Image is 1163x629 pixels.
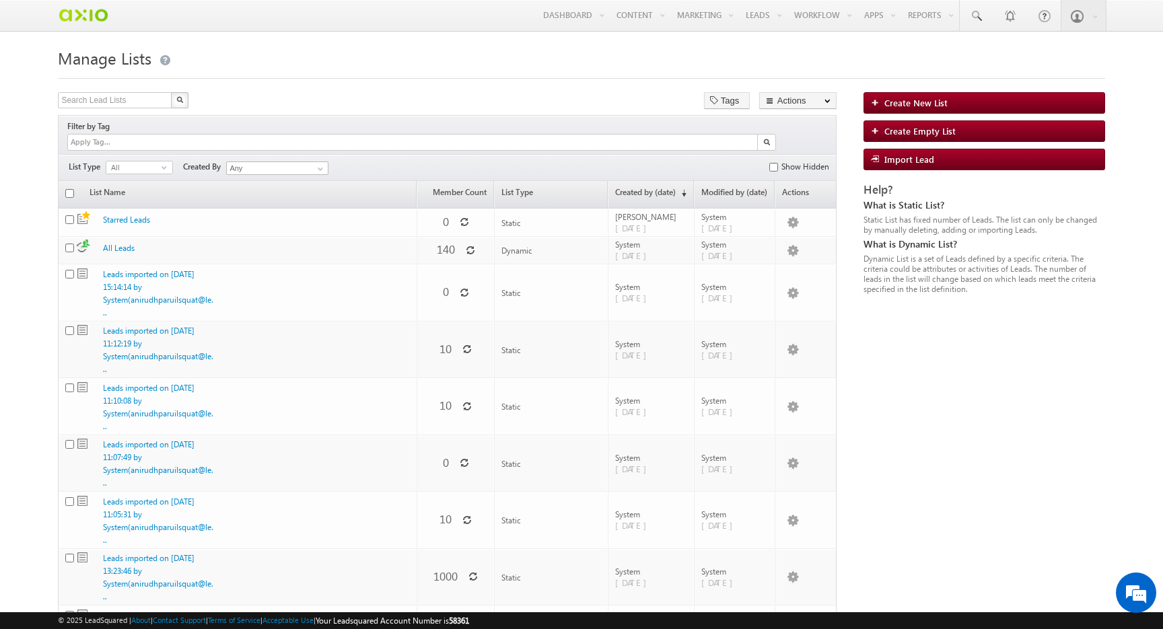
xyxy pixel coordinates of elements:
span: Static [501,459,521,469]
span: [DATE] [701,292,740,303]
span: Static [501,572,521,583]
input: Check all records [65,189,74,198]
span: System [701,509,769,519]
span: Static [77,382,87,392]
span: System [615,396,688,406]
span: Static [77,609,87,620]
a: Contact Support [153,616,206,624]
span: System [615,566,688,577]
span: [DATE] [701,406,740,417]
span: [DATE] [615,250,654,261]
input: Type to Search [226,161,328,175]
span: 58361 [449,616,469,626]
span: [DATE] [701,463,740,474]
span: Static [77,552,87,562]
a: Leads imported on [DATE] 11:10:08 by System(anirudhparuilsquat@le... [103,383,213,431]
span: 10 [439,511,452,527]
span: Create New List [884,97,948,108]
img: Search [763,139,770,145]
a: List Name [83,182,132,208]
span: 0 [443,214,449,229]
span: Manage Lists [58,47,151,69]
span: System [615,239,688,250]
span: select [162,164,172,170]
a: Created by (date)(sorted descending) [608,182,693,208]
div: Static List has fixed number of Leads. The list can only be changed by manually deleting, adding ... [864,215,1105,235]
span: Static [77,325,87,335]
span: Static [501,345,521,355]
span: [DATE] [615,519,654,531]
span: Your Leadsquared Account Number is [316,616,469,626]
a: Terms of Service [208,616,260,624]
img: Custom Logo [58,3,108,27]
span: System [701,453,769,463]
div: Filter by Tag [67,119,114,134]
a: Modified by (date) [695,182,774,208]
span: Static [501,218,521,228]
span: 1000 [433,568,458,584]
span: [DATE] [615,292,654,303]
span: 0 [443,284,449,299]
img: add_icon.png [871,98,884,106]
span: [DATE] [615,349,654,361]
div: Help? [864,184,1105,196]
span: System [615,453,688,463]
input: Apply Tag... [69,137,149,148]
span: Static [77,209,92,224]
span: Actions [775,182,835,208]
a: Starred Leads [103,215,150,225]
img: add_icon.png [871,126,884,135]
div: What is Static List? [864,199,1105,211]
span: Create Empty List [884,125,956,137]
span: [DATE] [701,519,740,531]
span: Static [77,268,87,279]
label: Show Hidden [781,161,829,173]
span: Static [77,496,87,506]
a: Show All Items [310,162,327,176]
span: [DATE] [615,406,654,417]
span: System [615,282,688,292]
a: Leads imported on [DATE] 15:14:14 by System(anirudhparuilsquat@le... [103,269,213,318]
span: System [701,212,769,222]
span: Static [501,288,521,298]
span: Import Lead [884,153,934,165]
span: Dynamic [77,239,90,253]
span: All [106,161,162,174]
a: Leads imported on [DATE] 11:07:49 by System(anirudhparuilsquat@le... [103,439,213,488]
span: 10 [439,398,452,413]
span: [PERSON_NAME] [615,212,688,222]
button: Actions [759,92,837,109]
span: System [701,239,769,250]
a: Leads imported on [DATE] 11:12:19 by System(anirudhparuilsquat@le... [103,326,213,374]
span: Static [501,402,521,412]
span: Static [77,439,87,449]
span: [DATE] [615,463,654,474]
span: [DATE] [701,349,740,361]
span: 0 [443,455,449,470]
a: List Type [495,182,608,208]
a: Import Lead [864,149,1105,170]
a: Leads imported on [DATE] 13:23:46 by System(anirudhparuilsquat@le... [103,553,213,601]
span: Created By [183,161,226,173]
span: List Type [69,161,106,173]
span: [DATE] [615,577,654,588]
a: Leads imported on [DATE] 11:05:31 by System(anirudhparuilsquat@le... [103,496,213,545]
span: 10 [439,341,452,357]
button: Tags [704,92,750,109]
span: System [615,339,688,349]
img: import_icon.png [871,155,884,163]
span: System [701,282,769,292]
div: What is Dynamic List? [864,238,1105,250]
span: [DATE] [701,577,740,588]
a: Acceptable Use [262,616,314,624]
span: 140 [437,242,455,257]
span: System [701,566,769,577]
img: Search [176,96,183,103]
a: Member Count [417,182,493,208]
span: Dynamic [501,246,532,256]
span: © 2025 LeadSquared | | | | | [58,614,469,627]
div: Dynamic List is a set of Leads defined by a specific criteria. The criteria could be attributes o... [864,254,1105,294]
span: Static [501,515,521,525]
span: [DATE] [701,222,740,233]
a: All Leads [103,243,135,253]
